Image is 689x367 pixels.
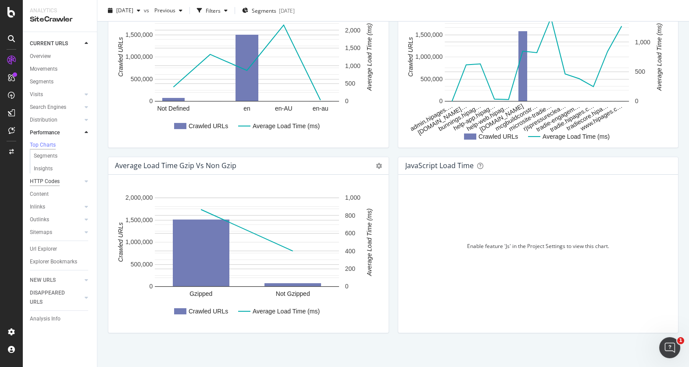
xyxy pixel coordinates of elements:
[345,194,361,201] text: 1,000
[30,314,91,324] a: Analysis Info
[115,4,378,140] svg: A chart.
[345,283,349,290] text: 0
[30,115,82,125] a: Distribution
[656,23,663,91] text: Average Load Time (ms)
[30,245,57,254] div: Url Explorer
[279,7,295,14] div: [DATE]
[125,238,153,245] text: 1,000,000
[30,52,91,61] a: Overview
[34,164,53,173] div: Insights
[30,288,74,307] div: DISAPPEARED URLS
[659,337,680,358] iframe: Intercom live chat
[345,97,349,104] text: 0
[30,245,91,254] a: Url Explorer
[420,76,443,83] text: 500,000
[635,97,638,104] text: 0
[253,308,320,315] text: Average Load Time (ms)
[239,4,298,18] button: Segments[DATE]
[415,31,443,38] text: 1,500,000
[30,90,82,99] a: Visits
[30,103,82,112] a: Search Engines
[30,141,91,150] a: Top Charts
[30,141,56,149] div: Top Charts
[276,290,310,297] text: Not Gzipped
[30,228,52,237] div: Sitemaps
[115,160,236,172] h4: Average Load Time Gzip vs Non Gzip
[439,97,443,104] text: 0
[30,90,43,99] div: Visits
[117,222,124,262] text: Crawled URLs
[405,4,668,140] svg: A chart.
[125,216,153,223] text: 1,500,000
[30,128,82,137] a: Performance
[30,14,90,25] div: SiteCrawler
[543,133,610,140] text: Average Load Time (ms)
[345,27,361,34] text: 2,000
[415,53,443,60] text: 1,000,000
[405,161,474,170] div: JavaScript Load Time
[30,257,91,266] a: Explorer Bookmarks
[376,163,382,169] i: Options
[30,190,91,199] a: Content
[345,44,361,51] text: 1,500
[30,276,82,285] a: NEW URLS
[30,288,82,307] a: DISAPPEARED URLS
[345,248,356,255] text: 400
[30,65,91,74] a: Movements
[478,133,518,140] text: Crawled URLs
[30,52,51,61] div: Overview
[30,202,82,212] a: Inlinks
[157,105,189,112] text: Not Defined
[150,283,153,290] text: 0
[313,105,328,112] text: en-au
[34,151,57,161] div: Segments
[193,4,231,18] button: Filters
[125,53,153,60] text: 1,000,000
[30,103,66,112] div: Search Engines
[151,4,186,18] button: Previous
[252,7,276,14] span: Segments
[275,105,293,112] text: en-AU
[345,212,356,219] text: 800
[30,128,60,137] div: Performance
[635,68,645,75] text: 500
[150,97,153,104] text: 0
[189,290,212,297] text: Gzipped
[34,164,91,173] a: Insights
[189,308,228,315] text: Crawled URLs
[131,76,153,83] text: 500,000
[30,177,82,186] a: HTTP Codes
[30,177,60,186] div: HTTP Codes
[30,190,49,199] div: Content
[30,257,77,266] div: Explorer Bookmarks
[243,105,250,112] text: en
[345,80,356,87] text: 500
[30,314,61,324] div: Analysis Info
[30,65,57,74] div: Movements
[30,215,49,224] div: Outlinks
[30,276,56,285] div: NEW URLS
[253,122,320,130] text: Average Load Time (ms)
[115,189,378,326] svg: A chart.
[30,7,90,14] div: Analytics
[30,39,82,48] a: CURRENT URLS
[104,4,144,18] button: [DATE]
[478,102,524,133] text: [DOMAIN_NAME]
[407,37,414,76] text: Crawled URLs
[34,151,91,161] a: Segments
[30,115,57,125] div: Distribution
[30,228,82,237] a: Sitemaps
[345,62,361,69] text: 1,000
[30,202,45,212] div: Inlinks
[189,122,228,130] text: Crawled URLs
[116,7,133,14] span: 2025 Sep. 9th
[30,77,91,86] a: Segments
[125,31,153,38] text: 1,500,000
[144,7,151,14] span: vs
[117,37,124,76] text: Crawled URLs
[635,39,650,46] text: 1,000
[467,242,609,250] div: Enable feature 'Js' in the Project Settings to view this chart.
[30,215,82,224] a: Outlinks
